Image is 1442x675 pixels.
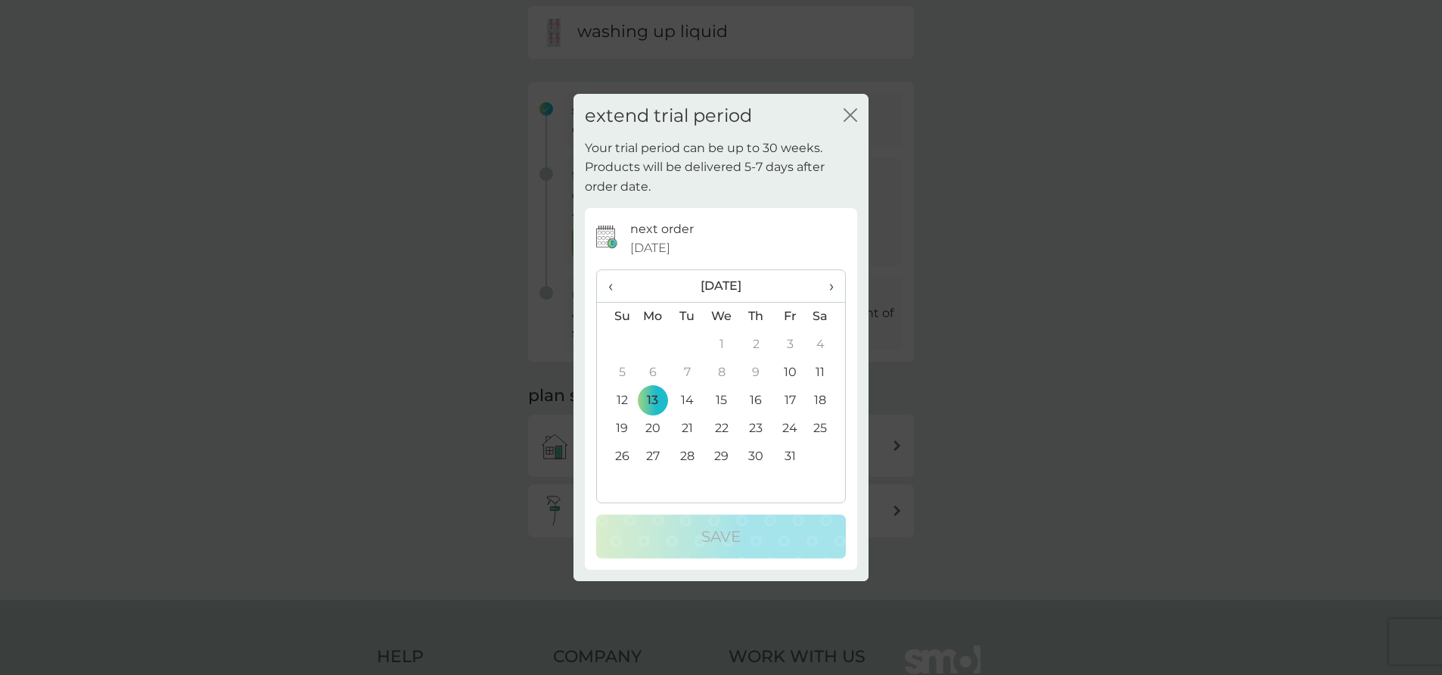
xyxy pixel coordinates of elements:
[739,359,773,387] td: 9
[670,443,704,471] td: 28
[704,443,739,471] td: 29
[597,359,636,387] td: 5
[636,415,670,443] td: 20
[704,387,739,415] td: 15
[773,443,807,471] td: 31
[704,302,739,331] th: We
[773,302,807,331] th: Fr
[597,443,636,471] td: 26
[844,108,857,124] button: close
[597,302,636,331] th: Su
[773,415,807,443] td: 24
[636,270,807,303] th: [DATE]
[585,138,857,197] p: Your trial period can be up to 30 weeks. Products will be delivered 5-7 days after order date.
[704,331,739,359] td: 1
[807,415,845,443] td: 25
[739,415,773,443] td: 23
[739,331,773,359] td: 2
[670,302,704,331] th: Tu
[773,387,807,415] td: 17
[739,443,773,471] td: 30
[807,359,845,387] td: 11
[636,359,670,387] td: 6
[670,387,704,415] td: 14
[739,387,773,415] td: 16
[608,270,624,302] span: ‹
[807,387,845,415] td: 18
[807,302,845,331] th: Sa
[704,415,739,443] td: 22
[701,524,741,549] p: Save
[819,270,834,302] span: ›
[585,105,752,127] h2: extend trial period
[807,331,845,359] td: 4
[596,515,846,558] button: Save
[597,415,636,443] td: 19
[630,219,694,239] p: next order
[739,302,773,331] th: Th
[704,359,739,387] td: 8
[597,387,636,415] td: 12
[636,302,670,331] th: Mo
[670,359,704,387] td: 7
[773,331,807,359] td: 3
[670,415,704,443] td: 21
[636,387,670,415] td: 13
[630,238,670,258] span: [DATE]
[773,359,807,387] td: 10
[636,443,670,471] td: 27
